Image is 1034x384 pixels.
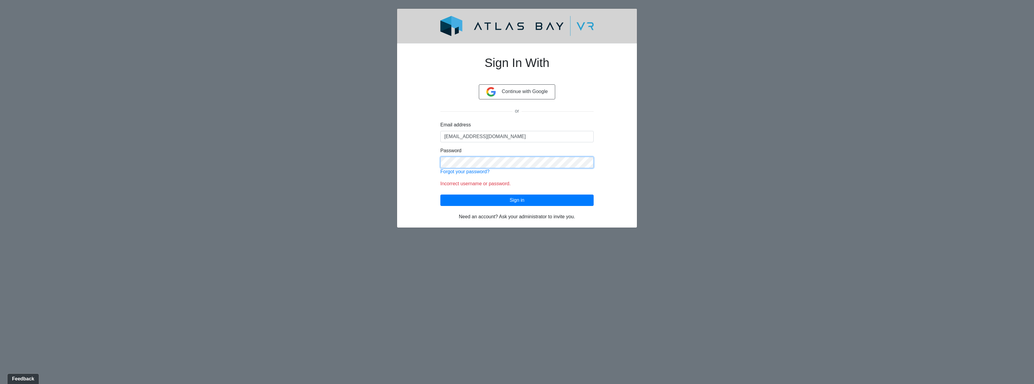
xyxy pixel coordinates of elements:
[502,89,548,94] span: Continue with Google
[440,131,594,142] input: Enter email
[512,108,522,113] span: or
[440,195,594,206] button: Sign in
[426,16,608,36] img: logo
[440,169,490,174] a: Forgot your password?
[440,48,594,84] h1: Sign In With
[5,372,40,384] iframe: Ybug feedback widget
[440,147,461,154] label: Password
[440,180,594,187] p: Incorrect username or password.
[479,84,555,99] button: Continue with Google
[459,214,575,219] span: Need an account? Ask your administrator to invite you.
[440,121,471,129] label: Email address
